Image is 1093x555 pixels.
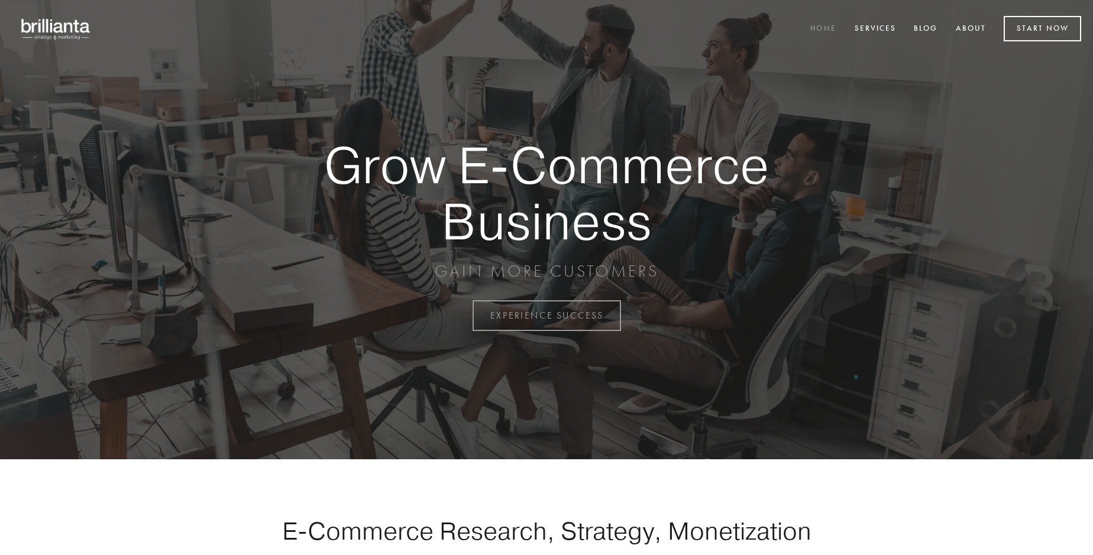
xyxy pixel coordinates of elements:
a: Blog [906,20,945,39]
a: EXPERIENCE SUCCESS [473,300,621,331]
img: brillianta - research, strategy, marketing [12,12,101,46]
a: Home [803,20,844,39]
a: About [948,20,994,39]
a: Start Now [1004,16,1081,41]
a: Services [847,20,904,39]
strong: Grow E-Commerce Business [283,137,810,249]
p: GAIN MORE CUSTOMERS [283,261,810,282]
h1: E-Commerce Research, Strategy, Monetization [245,516,848,546]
